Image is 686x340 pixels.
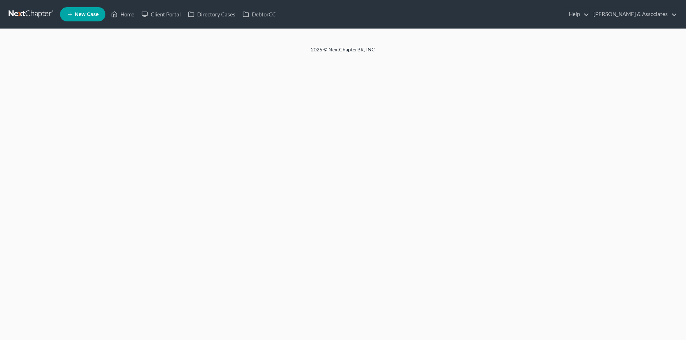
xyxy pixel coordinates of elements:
[108,8,138,21] a: Home
[139,46,547,59] div: 2025 © NextChapterBK, INC
[239,8,279,21] a: DebtorCC
[565,8,589,21] a: Help
[138,8,184,21] a: Client Portal
[590,8,677,21] a: [PERSON_NAME] & Associates
[60,7,105,21] new-legal-case-button: New Case
[184,8,239,21] a: Directory Cases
